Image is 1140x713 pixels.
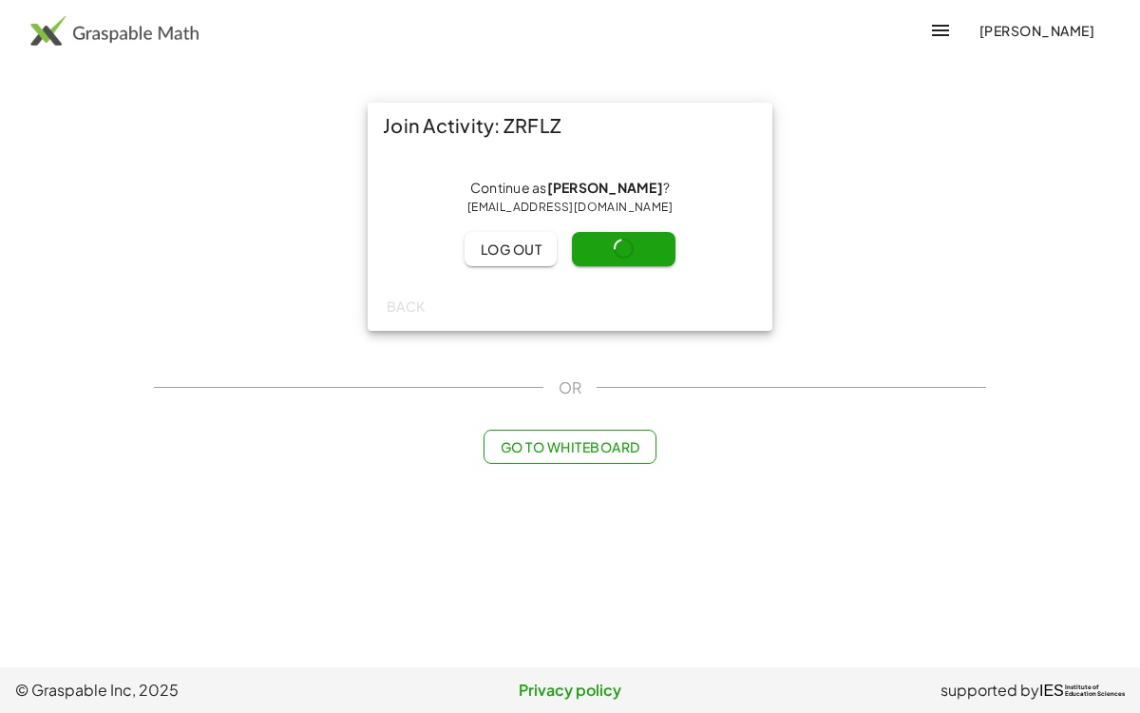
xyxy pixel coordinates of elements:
[1039,682,1064,700] span: IES
[368,103,772,148] div: Join Activity: ZRFLZ
[383,179,757,217] div: Continue as ?
[940,679,1039,702] span: supported by
[978,22,1094,39] span: [PERSON_NAME]
[385,679,754,702] a: Privacy policy
[559,376,581,399] span: OR
[465,232,557,266] button: Log out
[547,179,663,196] strong: [PERSON_NAME]
[480,241,541,258] span: Log out
[1039,679,1125,702] a: IESInstitute ofEducation Sciences
[963,13,1110,48] button: [PERSON_NAME]
[500,438,639,455] span: Go to Whiteboard
[484,430,655,464] button: Go to Whiteboard
[15,679,385,702] span: © Graspable Inc, 2025
[383,198,757,217] div: [EMAIL_ADDRESS][DOMAIN_NAME]
[1065,684,1125,698] span: Institute of Education Sciences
